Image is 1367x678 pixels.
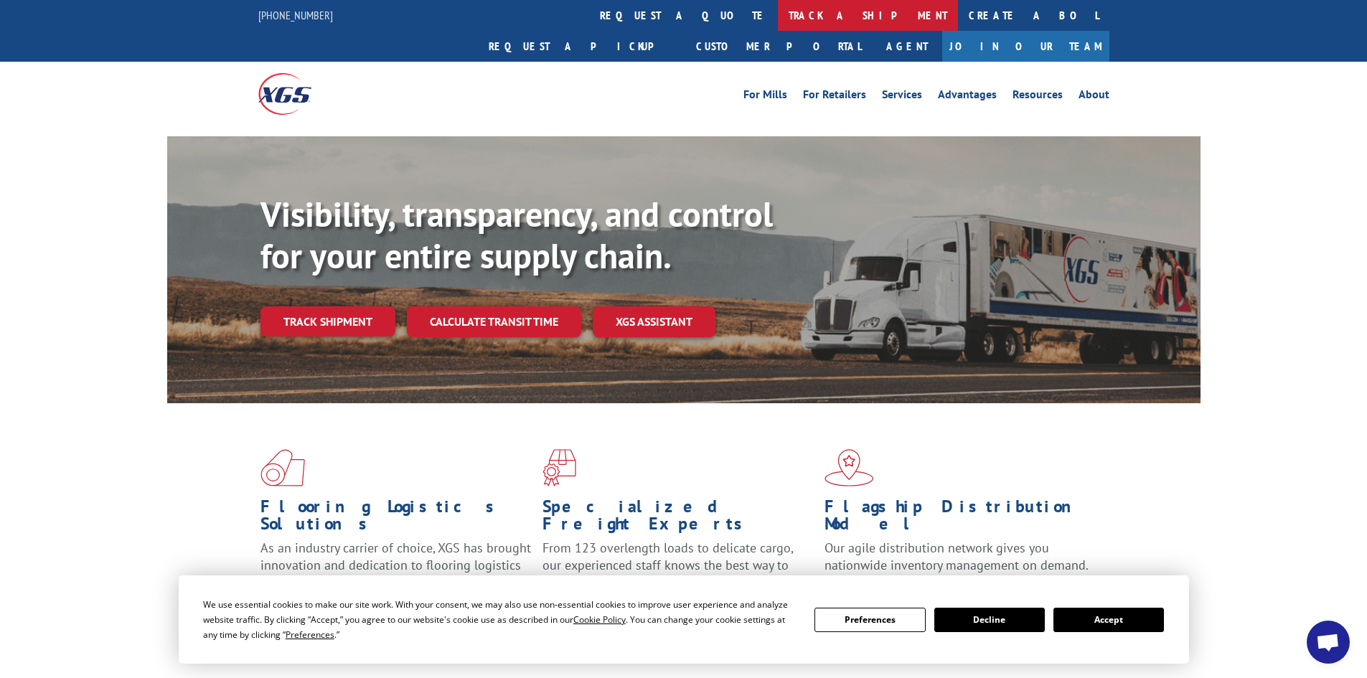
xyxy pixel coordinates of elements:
[803,89,866,105] a: For Retailers
[260,449,305,486] img: xgs-icon-total-supply-chain-intelligence-red
[938,89,997,105] a: Advantages
[825,540,1089,573] span: Our agile distribution network gives you nationwide inventory management on demand.
[882,89,922,105] a: Services
[1013,89,1063,105] a: Resources
[260,540,531,590] span: As an industry carrier of choice, XGS has brought innovation and dedication to flooring logistics...
[743,89,787,105] a: For Mills
[593,306,715,337] a: XGS ASSISTANT
[814,608,925,632] button: Preferences
[573,613,626,626] span: Cookie Policy
[685,31,872,62] a: Customer Portal
[260,306,395,336] a: Track shipment
[825,498,1096,540] h1: Flagship Distribution Model
[478,31,685,62] a: Request a pickup
[260,192,773,278] b: Visibility, transparency, and control for your entire supply chain.
[1053,608,1164,632] button: Accept
[825,449,874,486] img: xgs-icon-flagship-distribution-model-red
[258,8,333,22] a: [PHONE_NUMBER]
[407,306,581,337] a: Calculate transit time
[179,575,1189,664] div: Cookie Consent Prompt
[286,628,334,641] span: Preferences
[542,540,814,603] p: From 123 overlength loads to delicate cargo, our experienced staff knows the best way to move you...
[260,498,532,540] h1: Flooring Logistics Solutions
[934,608,1045,632] button: Decline
[203,597,797,642] div: We use essential cookies to make our site work. With your consent, we may also use non-essential ...
[542,449,576,486] img: xgs-icon-focused-on-flooring-red
[1079,89,1109,105] a: About
[1307,621,1350,664] a: Open chat
[872,31,942,62] a: Agent
[542,498,814,540] h1: Specialized Freight Experts
[942,31,1109,62] a: Join Our Team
